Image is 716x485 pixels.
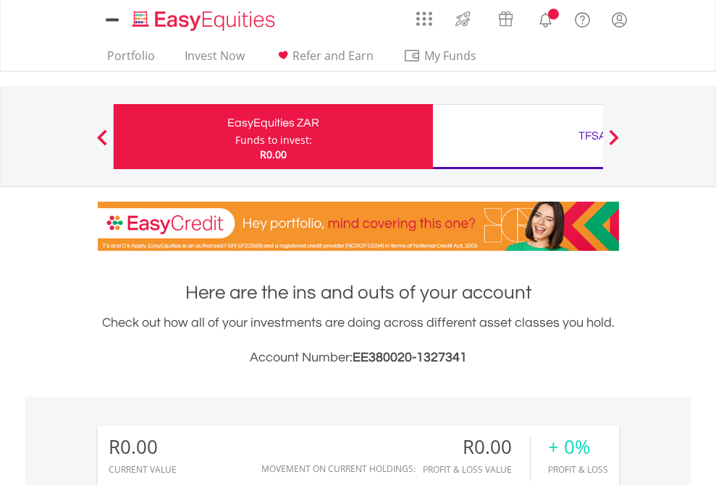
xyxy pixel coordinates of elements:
img: vouchers-v2.svg [494,7,518,30]
div: Profit & Loss Value [423,465,530,474]
h3: Account Number: [98,348,619,368]
img: EasyEquities_Logo.png [130,9,281,33]
div: Funds to invest: [235,133,312,147]
a: FAQ's and Support [564,4,601,33]
a: Refer and Earn [269,48,379,71]
img: grid-menu-icon.svg [416,11,432,27]
button: Next [599,137,628,151]
span: My Funds [403,46,498,65]
span: R0.00 [260,147,287,161]
div: Movement on Current Holdings: [261,464,416,473]
a: Notifications [527,4,564,33]
div: R0.00 [109,437,177,458]
img: EasyCredit Promotion Banner [98,202,619,251]
a: Vouchers [484,4,527,30]
span: EE380020-1327341 [353,351,467,364]
img: thrive-v2.svg [451,7,475,30]
a: Invest Now [179,48,250,71]
div: Profit & Loss [548,465,608,474]
div: R0.00 [423,437,530,458]
div: EasyEquities ZAR [122,113,424,133]
h1: Here are the ins and outs of your account [98,280,619,306]
a: AppsGrid [407,4,442,27]
div: + 0% [548,437,608,458]
span: Refer and Earn [292,48,374,64]
button: Previous [88,137,117,151]
a: Home page [127,4,281,33]
div: Check out how all of your investments are doing across different asset classes you hold. [98,313,619,368]
div: CURRENT VALUE [109,465,177,474]
a: Portfolio [101,48,161,71]
a: My Profile [601,4,638,35]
